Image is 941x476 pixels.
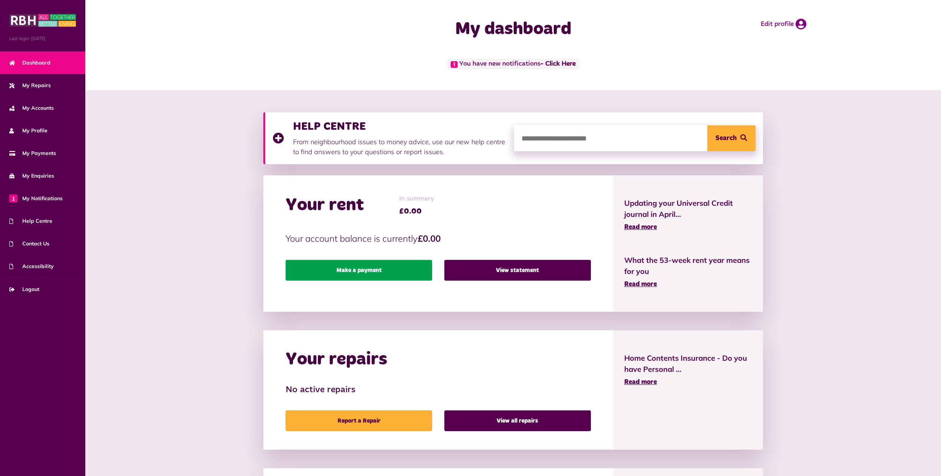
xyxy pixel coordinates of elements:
[624,224,657,231] span: Read more
[365,19,662,40] h1: My dashboard
[9,35,76,42] span: Last login: [DATE]
[9,195,63,202] span: My Notifications
[9,217,52,225] span: Help Centre
[715,125,737,151] span: Search
[624,255,752,277] span: What the 53-week rent year means for you
[9,285,39,293] span: Logout
[286,260,432,281] a: Make a payment
[624,353,752,387] a: Home Contents Insurance - Do you have Personal ... Read more
[9,13,76,28] img: MyRBH
[399,206,434,217] span: £0.00
[286,232,591,245] p: Your account balance is currently
[286,410,432,431] a: Report a Repair
[444,410,591,431] a: View all repairs
[286,385,591,396] h3: No active repairs
[447,59,579,69] span: You have new notifications
[624,198,752,232] a: Updating your Universal Credit journal in April... Read more
[9,59,50,67] span: Dashboard
[707,125,756,151] button: Search
[624,255,752,290] a: What the 53-week rent year means for you Read more
[9,104,54,112] span: My Accounts
[451,61,458,68] span: 1
[9,127,47,135] span: My Profile
[9,149,56,157] span: My Payments
[624,353,752,375] span: Home Contents Insurance - Do you have Personal ...
[624,281,657,288] span: Read more
[418,233,441,244] strong: £0.00
[761,19,806,30] a: Edit profile
[624,198,752,220] span: Updating your Universal Credit journal in April...
[444,260,591,281] a: View statement
[624,379,657,386] span: Read more
[286,349,387,370] h2: Your repairs
[9,240,49,248] span: Contact Us
[399,194,434,204] span: In summary
[9,172,54,180] span: My Enquiries
[540,61,576,67] a: - Click Here
[293,137,507,157] p: From neighbourhood issues to money advice, use our new help centre to find answers to your questi...
[286,195,364,216] h2: Your rent
[293,120,507,133] h3: HELP CENTRE
[9,194,17,202] span: 1
[9,262,54,270] span: Accessibility
[9,82,51,89] span: My Repairs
